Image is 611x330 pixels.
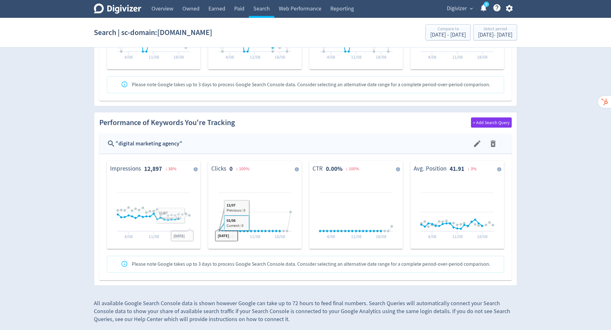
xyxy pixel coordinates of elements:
[110,165,141,173] dt: Impressions
[327,234,335,239] text: 4/08
[452,54,463,60] text: 11/08
[473,120,510,125] span: + Add Search Query
[173,233,185,238] b: [DATE]
[477,54,488,60] text: 18/08
[471,138,483,150] button: menu
[132,79,490,91] div: Please note Google takes up to 3 days to process Google Search Console data. Consider selecting a...
[447,4,467,14] span: Digivizer
[452,234,463,239] text: 11/08
[239,166,249,172] span: 100 %
[349,166,359,172] span: 100 %
[211,165,226,173] dt: Clicks
[445,4,474,14] button: Digivizer
[94,22,212,43] h1: Search | sc-domain:[DOMAIN_NAME]
[226,54,234,60] text: 4/08
[484,2,489,7] a: 5
[116,139,472,148] div: " digital marketing agency "
[227,223,246,228] div: Current:: 0
[428,234,436,239] text: 4/08
[478,32,512,38] div: [DATE] - [DATE]
[124,54,133,60] text: 4/08
[346,166,348,172] span: ↓
[229,165,233,173] strong: 0
[473,25,517,40] button: Select period[DATE]- [DATE]
[275,54,285,60] text: 18/08
[149,54,159,60] text: 11/08
[227,208,246,213] div: Previous:: 0
[227,203,235,208] b: 11/07
[173,54,184,60] text: 18/08
[477,234,488,239] text: 18/08
[236,166,238,172] span: ↓
[159,210,168,215] b: 31/07
[250,54,260,60] text: 11/08
[99,117,235,128] h2: Performance of Keywords You're Tracking
[376,234,386,239] text: 18/08
[132,258,490,270] div: Please note Google takes up to 3 days to process Google Search Console data. Consider selecting a...
[430,32,466,38] div: [DATE] - [DATE]
[165,166,167,172] span: ↓
[486,2,487,7] text: 5
[227,218,235,223] b: 01/08
[218,233,229,238] b: [DATE]
[149,234,159,239] text: 11/08
[313,165,323,173] dt: CTR
[478,27,512,32] div: Select period
[159,215,182,221] div: Previous:: 820
[326,165,342,173] strong: 0.00%
[124,234,133,239] text: 4/08
[168,166,177,172] span: 38 %
[414,165,446,173] dt: Avg. Position
[467,166,470,172] span: ↓
[250,234,260,239] text: 11/08
[471,166,477,172] span: 3 %
[144,165,162,173] strong: 12,897
[275,234,285,239] text: 18/08
[430,27,466,32] div: Compare to
[425,25,471,40] button: Compare to[DATE] - [DATE]
[376,54,386,60] text: 18/08
[450,165,464,173] strong: 41.91
[94,291,517,324] div: All available Google Search Console data is shown however Google can take up to 72 hours to feed ...
[487,138,499,150] button: menu
[468,6,474,11] span: expand_more
[428,54,436,60] text: 4/08
[351,54,362,60] text: 11/08
[351,234,362,239] text: 11/08
[327,54,335,60] text: 4/08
